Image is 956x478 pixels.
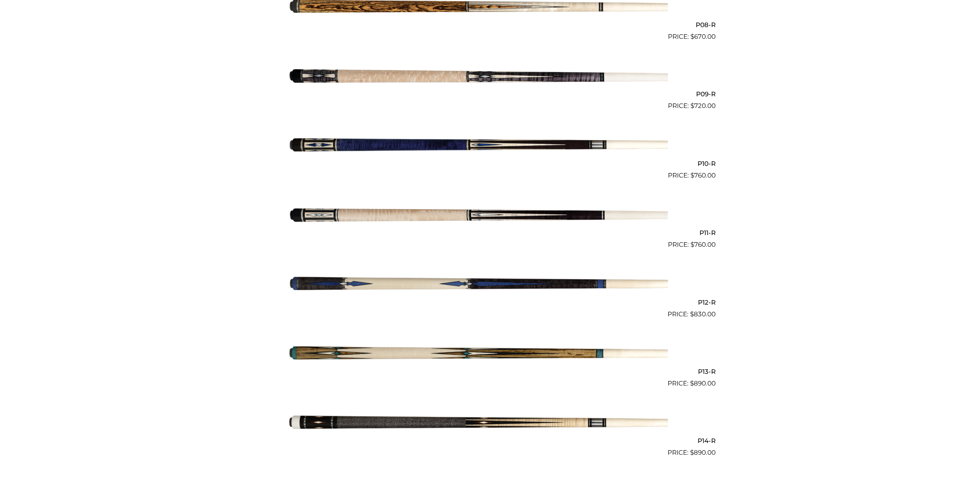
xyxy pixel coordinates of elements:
span: $ [690,33,694,40]
bdi: 760.00 [690,241,716,248]
a: P11-R $760.00 [241,184,716,250]
img: P11-R [288,184,668,247]
a: P14-R $890.00 [241,392,716,458]
h2: P14-R [241,434,716,448]
a: P13-R $890.00 [241,322,716,388]
img: P14-R [288,392,668,455]
bdi: 720.00 [690,102,716,109]
bdi: 670.00 [690,33,716,40]
span: $ [690,241,694,248]
h2: P12-R [241,295,716,309]
h2: P10-R [241,156,716,170]
img: P09-R [288,45,668,108]
img: P10-R [288,114,668,177]
a: P09-R $720.00 [241,45,716,111]
h2: P11-R [241,226,716,240]
img: P12-R [288,253,668,316]
span: $ [690,379,694,387]
h2: P09-R [241,87,716,101]
img: P13-R [288,322,668,385]
bdi: 890.00 [690,449,716,456]
h2: P13-R [241,365,716,379]
a: P10-R $760.00 [241,114,716,180]
h2: P08-R [241,18,716,32]
a: P12-R $830.00 [241,253,716,319]
span: $ [690,171,694,179]
bdi: 890.00 [690,379,716,387]
bdi: 830.00 [690,310,716,318]
span: $ [690,310,694,318]
span: $ [690,449,694,456]
span: $ [690,102,694,109]
bdi: 760.00 [690,171,716,179]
